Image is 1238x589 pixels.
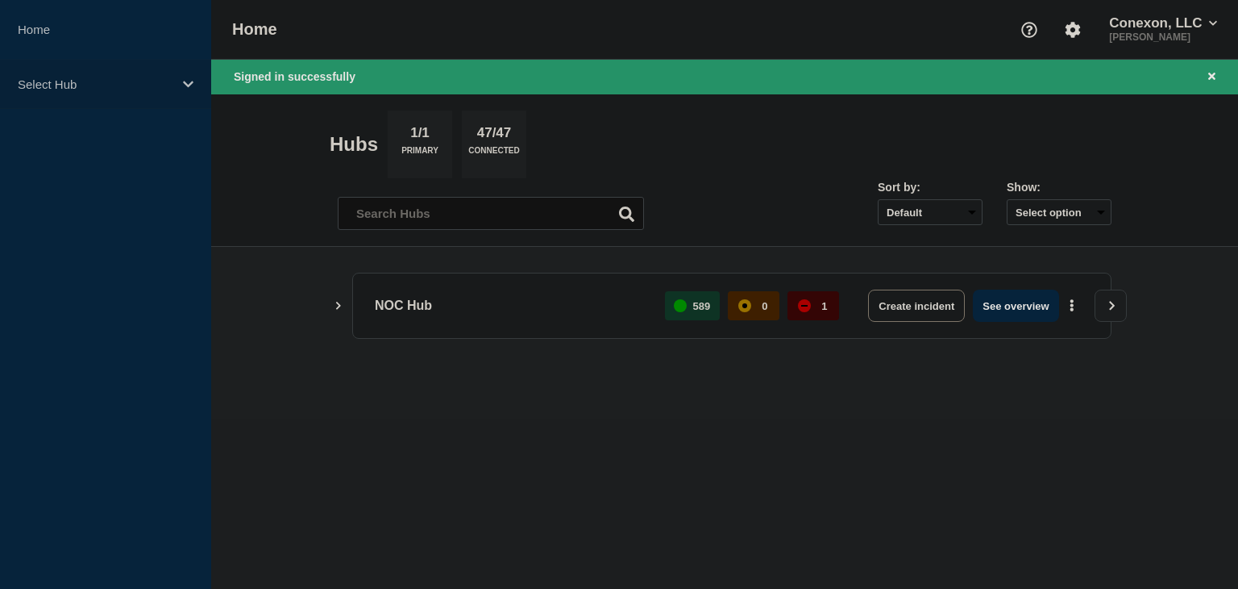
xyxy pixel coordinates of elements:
[375,290,646,322] p: NOC Hub
[1202,68,1222,86] button: Close banner
[471,125,517,146] p: 47/47
[674,299,687,312] div: up
[232,20,277,39] h1: Home
[401,146,438,163] p: Primary
[1007,181,1111,194] div: Show:
[878,181,983,194] div: Sort by:
[338,197,644,230] input: Search Hubs
[1106,15,1220,31] button: Conexon, LLC
[878,199,983,225] select: Sort by
[18,77,172,91] p: Select Hub
[1095,290,1127,322] button: View
[973,290,1058,322] button: See overview
[693,300,711,312] p: 589
[330,133,378,156] h2: Hubs
[1012,13,1046,47] button: Support
[738,299,751,312] div: affected
[868,290,965,322] button: Create incident
[334,300,343,312] button: Show Connected Hubs
[798,299,811,312] div: down
[234,70,355,83] span: Signed in successfully
[405,125,436,146] p: 1/1
[1106,31,1220,43] p: [PERSON_NAME]
[762,300,767,312] p: 0
[468,146,519,163] p: Connected
[821,300,827,312] p: 1
[1007,199,1111,225] button: Select option
[1061,291,1082,321] button: More actions
[1056,13,1090,47] button: Account settings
